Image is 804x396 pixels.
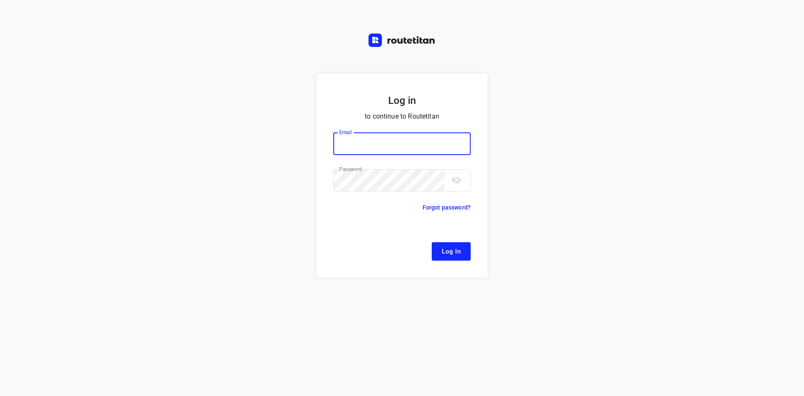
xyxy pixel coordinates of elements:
p: to continue to Routetitan [333,111,471,122]
p: Forgot password? [423,202,471,212]
span: Log In [442,246,461,257]
button: toggle password visibility [448,172,465,189]
img: Routetitan [368,34,435,47]
h5: Log in [333,94,471,107]
button: Log In [432,242,471,261]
